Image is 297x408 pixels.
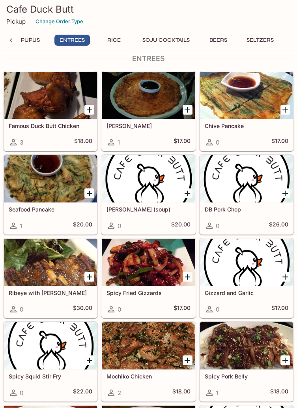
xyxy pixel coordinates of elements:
[9,373,92,380] h5: Spicy Squid Stir Fry
[9,122,92,129] h5: Famous Duck Butt Chicken
[271,137,288,147] h5: $17.00
[269,221,288,230] h5: $26.00
[4,155,97,234] a: Seafood Pancake1$20.00
[6,18,26,25] p: Pickup
[242,35,278,46] button: Seltzers
[73,388,92,397] h5: $22.00
[102,72,195,119] div: Kimchi Pancake
[172,388,191,397] h5: $18.00
[183,355,192,365] button: Add Mochiko Chicken
[96,35,132,46] button: RICE
[6,3,291,15] h3: Cafe Duck Butt
[101,71,195,151] a: [PERSON_NAME]1$17.00
[280,105,290,115] button: Add Chive Pancake
[205,373,288,380] h5: Spicy Pork Belly
[4,72,97,119] div: Famous Duck Butt Chicken
[118,306,121,313] span: 0
[102,239,195,286] div: Spicy Fried Gizzards
[200,238,293,318] a: Gizzard and Garlic0$17.00
[84,355,94,365] button: Add Spicy Squid Stir Fry
[74,137,92,147] h5: $18.00
[101,155,195,234] a: [PERSON_NAME] (soup)0$20.00
[84,188,94,198] button: Add Seafood Pancake
[138,35,194,46] button: Soju Cocktails
[216,139,219,146] span: 0
[171,221,191,230] h5: $20.00
[205,206,288,213] h5: DB Pork Chop
[200,155,293,202] div: DB Pork Chop
[200,322,293,369] div: Spicy Pork Belly
[4,322,97,401] a: Spicy Squid Stir Fry0$22.00
[102,155,195,202] div: Kimchi Jjigae (soup)
[20,306,23,313] span: 0
[200,35,236,46] button: Beers
[20,222,22,230] span: 1
[200,322,293,401] a: Spicy Pork Belly1$18.00
[200,71,293,151] a: Chive Pancake0$17.00
[118,222,121,230] span: 0
[73,221,92,230] h5: $20.00
[101,322,195,401] a: Mochiko Chicken2$18.00
[106,206,190,213] h5: [PERSON_NAME] (soup)
[106,122,190,129] h5: [PERSON_NAME]
[183,105,192,115] button: Add Kimchi Pancake
[73,304,92,314] h5: $30.00
[183,272,192,282] button: Add Spicy Fried Gizzards
[13,35,48,46] button: PUPUS
[101,238,195,318] a: Spicy Fried Gizzards0$17.00
[106,289,190,296] h5: Spicy Fried Gizzards
[84,105,94,115] button: Add Famous Duck Butt Chicken
[205,289,288,296] h5: Gizzard and Garlic
[280,355,290,365] button: Add Spicy Pork Belly
[205,122,288,129] h5: Chive Pancake
[9,289,92,296] h5: Ribeye with [PERSON_NAME]
[32,15,87,28] button: Change Order Type
[4,238,97,318] a: Ribeye with [PERSON_NAME]0$30.00
[4,71,97,151] a: Famous Duck Butt Chicken3$18.00
[84,272,94,282] button: Add Ribeye with Kimchi Butter
[280,272,290,282] button: Add Gizzard and Garlic
[270,388,288,397] h5: $18.00
[106,373,190,380] h5: Mochiko Chicken
[118,389,121,397] span: 2
[280,188,290,198] button: Add DB Pork Chop
[4,322,97,369] div: Spicy Squid Stir Fry
[3,54,294,63] h4: ENTREES
[9,206,92,213] h5: Seafood Pancake
[216,306,219,313] span: 0
[118,139,120,146] span: 1
[174,137,191,147] h5: $17.00
[216,222,219,230] span: 0
[4,239,97,286] div: Ribeye with Kimchi Butter
[216,389,218,397] span: 1
[20,139,23,146] span: 3
[20,389,23,397] span: 0
[102,322,195,369] div: Mochiko Chicken
[271,304,288,314] h5: $17.00
[54,35,90,46] button: ENTREES
[183,188,192,198] button: Add Kimchi Jjigae (soup)
[200,72,293,119] div: Chive Pancake
[200,155,293,234] a: DB Pork Chop0$26.00
[4,155,97,202] div: Seafood Pancake
[174,304,191,314] h5: $17.00
[200,239,293,286] div: Gizzard and Garlic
